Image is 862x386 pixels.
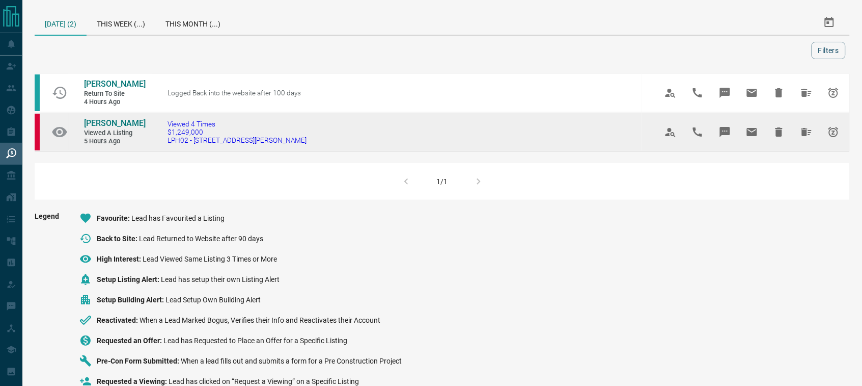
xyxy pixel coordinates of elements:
span: Lead has Favourited a Listing [131,214,225,222]
span: View Profile [658,81,683,105]
span: Hide [767,120,791,144]
span: When a Lead Marked Bogus, Verifies their Info and Reactivates their Account [140,316,380,324]
span: Message [713,120,737,144]
span: Hide All from Vince Mattiucci [794,81,819,105]
span: Email [740,120,764,144]
span: Back to Site [97,235,139,243]
span: Requested an Offer [97,337,163,345]
span: Lead has Requested to Place an Offer for a Specific Listing [163,337,347,345]
span: Call [685,120,710,144]
span: Snooze [821,81,846,105]
span: Favourite [97,214,131,222]
div: [DATE] (2) [35,10,87,36]
span: Hide All from Anmol Kaur [794,120,819,144]
span: [PERSON_NAME] [84,118,146,128]
span: 4 hours ago [84,98,145,107]
span: Lead has clicked on “Request a Viewing” on a Specific Listing [169,377,359,385]
span: Lead has setup their own Listing Alert [161,275,280,284]
div: This Month (...) [155,10,231,35]
span: Setup Building Alert [97,296,165,304]
div: 1/1 [437,177,448,186]
span: Snooze [821,120,846,144]
span: Logged Back into the website after 100 days [168,89,301,97]
span: [PERSON_NAME] [84,79,146,89]
span: Setup Listing Alert [97,275,161,284]
span: Return to Site [84,90,145,98]
a: Viewed 4 Times$1,249,000LPH02 - [STREET_ADDRESS][PERSON_NAME] [168,120,307,144]
div: This Week (...) [87,10,155,35]
span: Lead Viewed Same Listing 3 Times or More [143,255,277,263]
div: condos.ca [35,74,40,111]
span: LPH02 - [STREET_ADDRESS][PERSON_NAME] [168,136,307,144]
span: Viewed a Listing [84,129,145,138]
div: property.ca [35,114,40,150]
span: Lead Returned to Website after 90 days [139,235,263,243]
span: Message [713,81,737,105]
span: High Interest [97,255,143,263]
span: When a lead fills out and submits a form for a Pre Construction Project [181,357,402,365]
span: Requested a Viewing [97,377,169,385]
span: Hide [767,81,791,105]
span: Pre-Con Form Submitted [97,357,181,365]
span: Viewed 4 Times [168,120,307,128]
span: Call [685,81,710,105]
a: [PERSON_NAME] [84,79,145,90]
span: Email [740,81,764,105]
a: [PERSON_NAME] [84,118,145,129]
span: $1,249,000 [168,128,307,136]
span: Reactivated [97,316,140,324]
button: Select Date Range [817,10,842,35]
span: 5 hours ago [84,137,145,146]
span: Lead Setup Own Building Alert [165,296,261,304]
button: Filters [812,42,846,59]
span: View Profile [658,120,683,144]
